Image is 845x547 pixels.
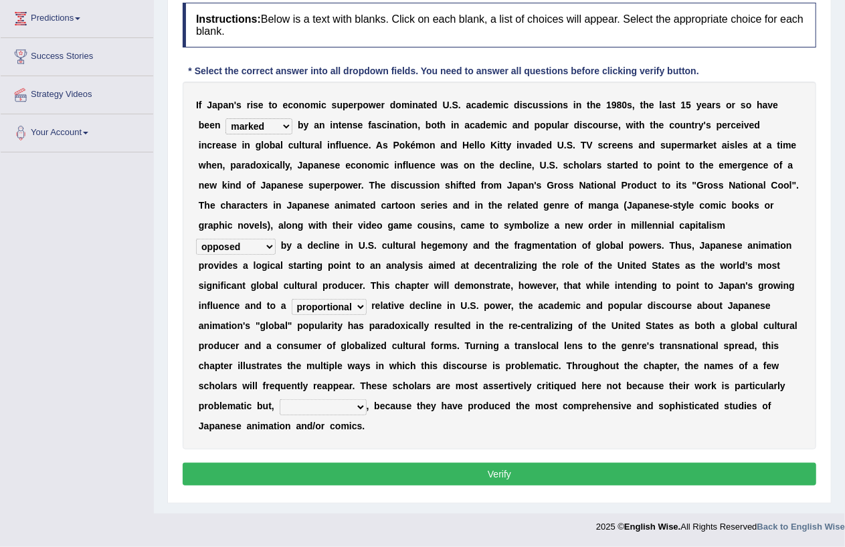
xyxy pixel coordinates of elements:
b: S [567,140,573,150]
b: e [209,120,215,130]
b: u [294,140,300,150]
b: p [672,140,678,150]
b: d [574,120,580,130]
b: i [741,120,744,130]
b: n [299,100,305,110]
b: i [403,120,406,130]
b: n [557,100,563,110]
b: r [353,100,357,110]
b: e [749,120,755,130]
b: i [410,100,413,110]
b: s [544,100,549,110]
b: t [302,140,305,150]
b: 1 [606,100,612,110]
b: P [393,140,399,150]
b: a [694,140,700,150]
b: b [270,140,276,150]
b: y [696,100,702,110]
b: i [327,140,330,150]
b: o [363,100,369,110]
b: T [581,140,587,150]
b: s [236,100,242,110]
b: 9 [612,100,617,110]
b: e [347,140,353,150]
b: e [486,120,491,130]
b: . [369,140,371,150]
b: c [382,120,387,130]
b: a [275,140,280,150]
b: 5 [686,100,691,110]
b: r [310,140,314,150]
b: r [712,100,715,110]
b: h [639,120,645,130]
b: t [640,100,644,110]
b: l [557,120,560,130]
b: o [272,100,278,110]
b: e [349,100,354,110]
b: o [551,100,557,110]
b: p [357,100,363,110]
b: c [358,140,363,150]
b: e [211,160,217,171]
b: w [626,120,634,130]
b: i [242,140,245,150]
b: ' [704,120,706,130]
b: h [757,100,763,110]
b: t [650,120,654,130]
b: r [700,140,703,150]
b: d [755,120,761,130]
b: a [464,120,470,130]
b: i [780,140,783,150]
b: n [217,160,223,171]
b: e [258,100,264,110]
b: t [587,100,590,110]
b: s [377,120,382,130]
b: l [735,140,738,150]
b: r [381,100,385,110]
b: s [332,100,337,110]
b: h [590,100,596,110]
b: w [369,100,376,110]
b: a [763,100,768,110]
b: e [709,140,714,150]
b: a [475,120,480,130]
a: Your Account [1,114,153,148]
b: o [746,100,752,110]
b: e [204,120,209,130]
b: H [462,140,469,150]
b: b [298,120,304,130]
b: s [627,100,632,110]
b: i [250,100,253,110]
b: c [502,120,507,130]
div: * Select the correct answer into all dropdown fields. You need to answer all questions before cli... [183,64,705,78]
b: b [199,120,205,130]
b: m [492,100,500,110]
b: s [539,100,544,110]
b: n [215,120,221,130]
b: e [791,140,797,150]
b: i [579,120,582,130]
a: Back to English Wise [757,522,845,532]
b: l [261,140,264,150]
b: o [674,120,680,130]
b: d [482,100,488,110]
b: i [500,120,502,130]
b: v [525,140,531,150]
b: t [503,140,506,150]
b: a [221,140,226,150]
b: r [732,100,735,110]
b: m [686,140,694,150]
b: i [573,100,576,110]
b: s [523,100,528,110]
b: u [680,120,686,130]
b: e [722,120,727,130]
b: , [632,100,635,110]
b: e [596,100,601,110]
b: n [330,140,336,150]
b: h [653,120,659,130]
b: 8 [617,100,622,110]
b: d [535,140,541,150]
b: i [727,140,730,150]
b: a [314,140,320,150]
b: c [471,100,476,110]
